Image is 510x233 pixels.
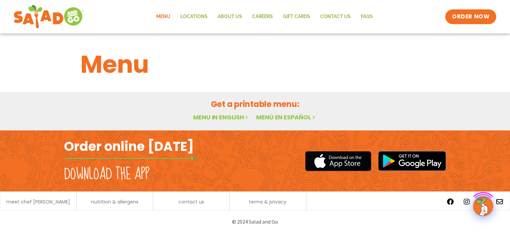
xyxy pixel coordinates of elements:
[151,9,378,24] nav: Menu
[249,199,286,204] a: terms & privacy
[378,151,446,171] img: google_play
[175,9,213,24] a: Locations
[67,217,443,226] p: © 2024 Salad and Go
[445,9,496,24] a: ORDER NOW
[6,199,70,204] a: meet chef [PERSON_NAME]
[80,98,430,110] h2: Get a printable menu:
[315,9,356,24] a: Contact Us
[64,165,150,184] h2: Download the app
[64,157,198,160] img: fork
[151,9,175,24] a: Menu
[452,13,490,21] span: ORDER NOW
[356,9,378,24] a: FAQs
[13,3,84,30] img: new-SAG-logo-768×292
[278,9,315,24] a: GIFT CARDS
[256,113,317,121] a: Menú en español
[80,46,430,82] h1: Menu
[305,150,371,172] img: appstore
[91,199,138,204] a: nutrition & allergens
[247,9,278,24] a: Careers
[213,9,247,24] a: About Us
[178,199,204,204] a: contact us
[193,113,249,121] a: Menu in English
[64,138,194,155] h2: Order online [DATE]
